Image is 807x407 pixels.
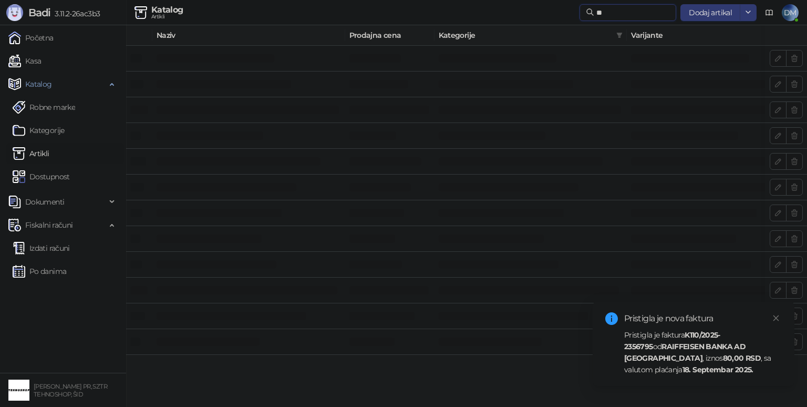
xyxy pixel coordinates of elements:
[13,238,70,259] a: Izdati računi
[13,166,70,187] a: Dostupnost
[770,312,782,324] a: Close
[50,9,100,18] span: 3.11.2-26ac3b3
[13,261,66,282] a: Po danima
[439,29,613,41] span: Kategorije
[152,25,345,46] th: Naziv
[13,97,75,118] a: Robne marke
[614,27,625,43] span: filter
[8,380,29,401] img: 64x64-companyLogo-68805acf-9e22-4a20-bcb3-9756868d3d19.jpeg
[624,330,720,351] strong: K110/2025-2356795
[772,314,780,322] span: close
[723,353,761,363] strong: 80,00 RSD
[6,4,23,21] img: Logo
[134,6,147,19] img: Artikli
[680,4,740,21] button: Dodaj artikal
[624,342,746,363] strong: RAIFFEISEN BANKA AD [GEOGRAPHIC_DATA]
[13,147,25,160] img: Artikli
[25,191,64,212] span: Dokumenti
[8,50,41,72] a: Kasa
[624,312,782,325] div: Pristigla je nova faktura
[13,120,65,141] a: Kategorije
[28,6,50,19] span: Badi
[25,215,73,236] span: Fiskalni računi
[25,74,52,95] span: Katalog
[624,329,782,375] div: Pristigla je faktura od , iznos , sa valutom plaćanja
[345,25,434,46] th: Prodajna cena
[782,4,799,21] span: DM
[689,8,732,17] span: Dodaj artikal
[682,365,753,374] strong: 18. Septembar 2025.
[13,143,49,164] a: ArtikliArtikli
[151,6,183,14] div: Katalog
[151,14,183,19] div: Artikli
[761,4,778,21] a: Dokumentacija
[8,27,54,48] a: Početna
[34,383,107,398] small: [PERSON_NAME] PR, SZTR TEHNOSHOP, ŠID
[616,32,623,38] span: filter
[605,312,618,325] span: info-circle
